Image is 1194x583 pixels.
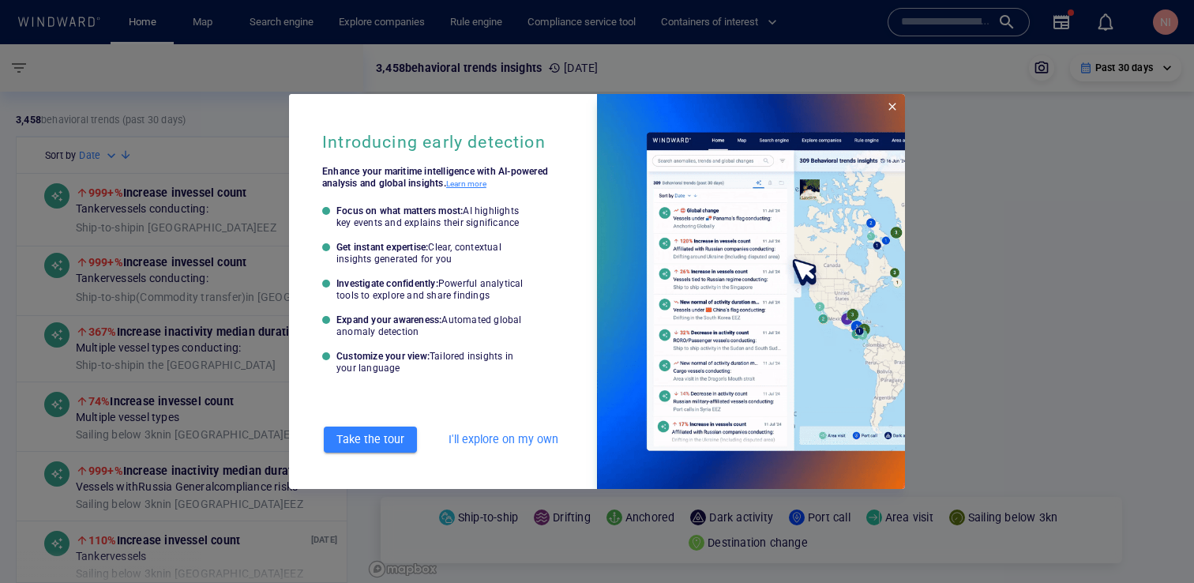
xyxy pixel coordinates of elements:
[332,430,409,449] span: Take the tour
[336,205,519,228] p: AI highlights key events and explains their significance
[442,425,565,454] button: I'll explore on my own
[336,205,529,229] p: Focus on what matters most:
[336,314,529,338] p: Expand your awareness:
[336,351,529,374] p: Customize your view:
[336,278,524,301] p: Powerful analytical tools to explore and share findings
[449,430,558,449] span: I'll explore on my own
[322,132,546,153] h5: Introducing early detection
[446,179,486,190] a: Learn more
[880,94,905,119] button: Close
[1127,512,1182,571] iframe: Chat
[597,94,906,489] img: earlyDetectionWelcomeGif.387a206c.gif
[324,427,417,453] button: Take the tour
[336,242,529,265] p: Get instant expertise:
[336,351,513,374] p: Tailored insights in your language
[336,278,529,302] p: Investigate confidently:
[336,242,501,265] p: Clear, contextual insights generated for you
[322,166,564,190] p: Enhance your maritime intelligence with AI-powered analysis and global insights.
[336,314,522,337] p: Automated global anomaly detection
